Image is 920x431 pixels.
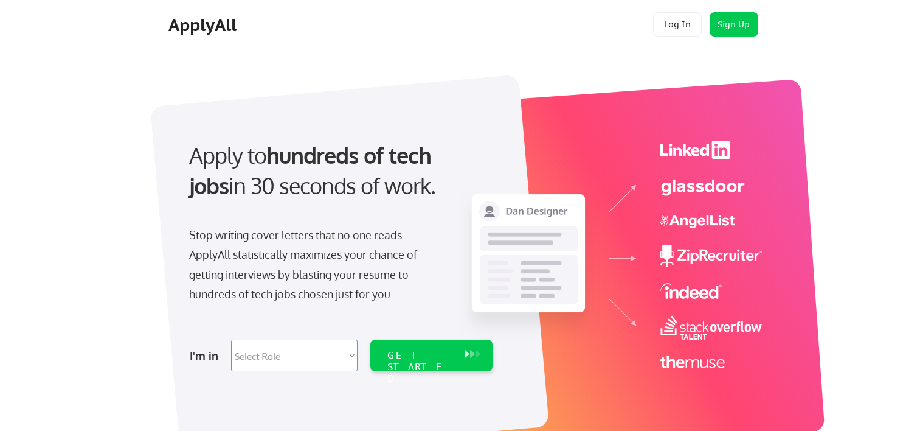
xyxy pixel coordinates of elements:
[387,349,452,385] div: GET STARTED
[168,15,240,35] div: ApplyAll
[189,140,488,201] div: Apply to in 30 seconds of work.
[653,12,702,37] button: Log In
[189,225,439,304] div: Stop writing cover letters that no one reads. ApplyAll statistically maximizes your chance of get...
[710,12,758,37] button: Sign Up
[190,346,224,365] div: I'm in
[189,141,437,199] strong: hundreds of tech jobs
